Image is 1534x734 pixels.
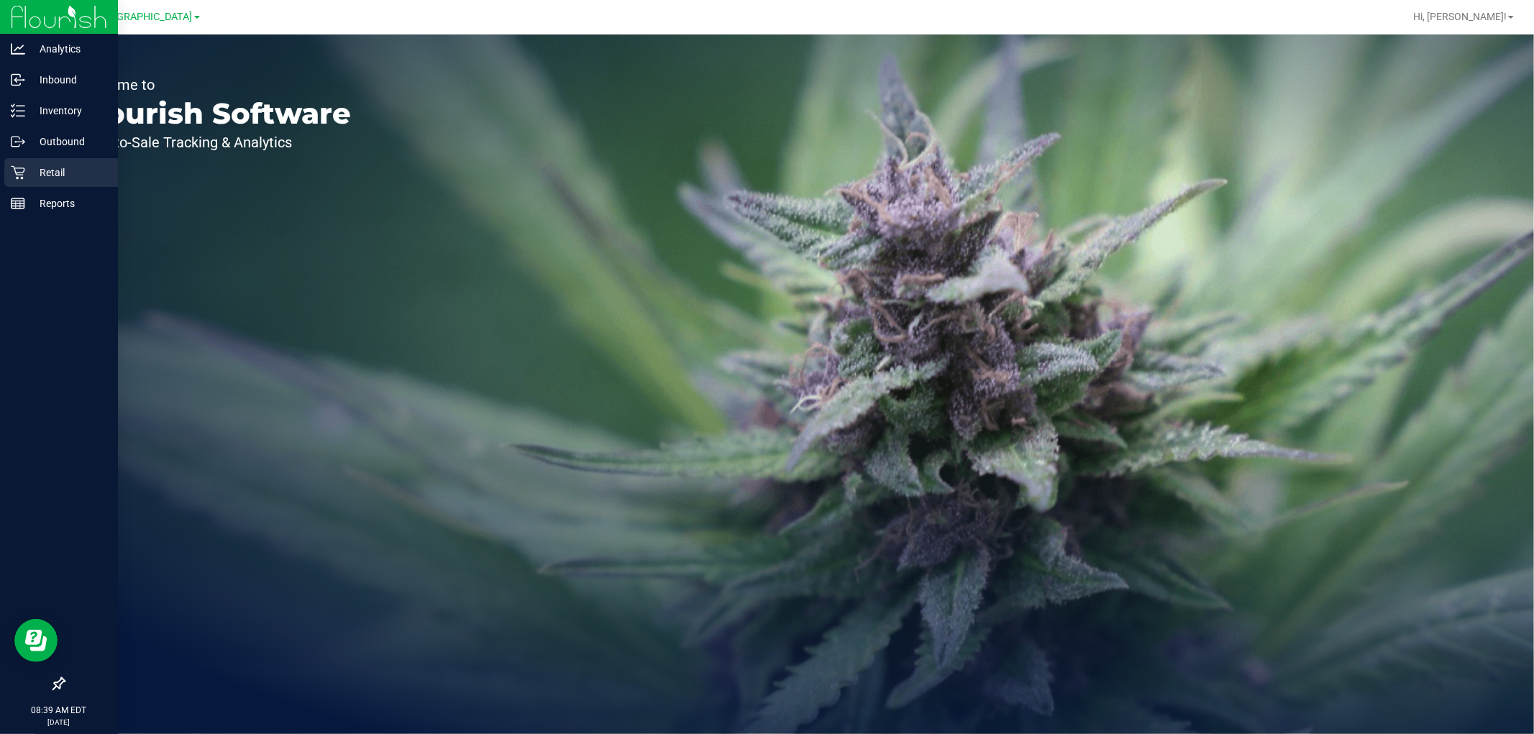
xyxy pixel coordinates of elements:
[11,165,25,180] inline-svg: Retail
[25,102,111,119] p: Inventory
[25,164,111,181] p: Retail
[6,717,111,728] p: [DATE]
[25,195,111,212] p: Reports
[11,196,25,211] inline-svg: Reports
[1413,11,1507,22] span: Hi, [PERSON_NAME]!
[78,99,351,128] p: Flourish Software
[11,104,25,118] inline-svg: Inventory
[11,42,25,56] inline-svg: Analytics
[11,73,25,87] inline-svg: Inbound
[6,704,111,717] p: 08:39 AM EDT
[78,135,351,150] p: Seed-to-Sale Tracking & Analytics
[78,78,351,92] p: Welcome to
[11,134,25,149] inline-svg: Outbound
[25,133,111,150] p: Outbound
[14,619,58,662] iframe: Resource center
[94,11,193,23] span: [GEOGRAPHIC_DATA]
[25,40,111,58] p: Analytics
[25,71,111,88] p: Inbound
